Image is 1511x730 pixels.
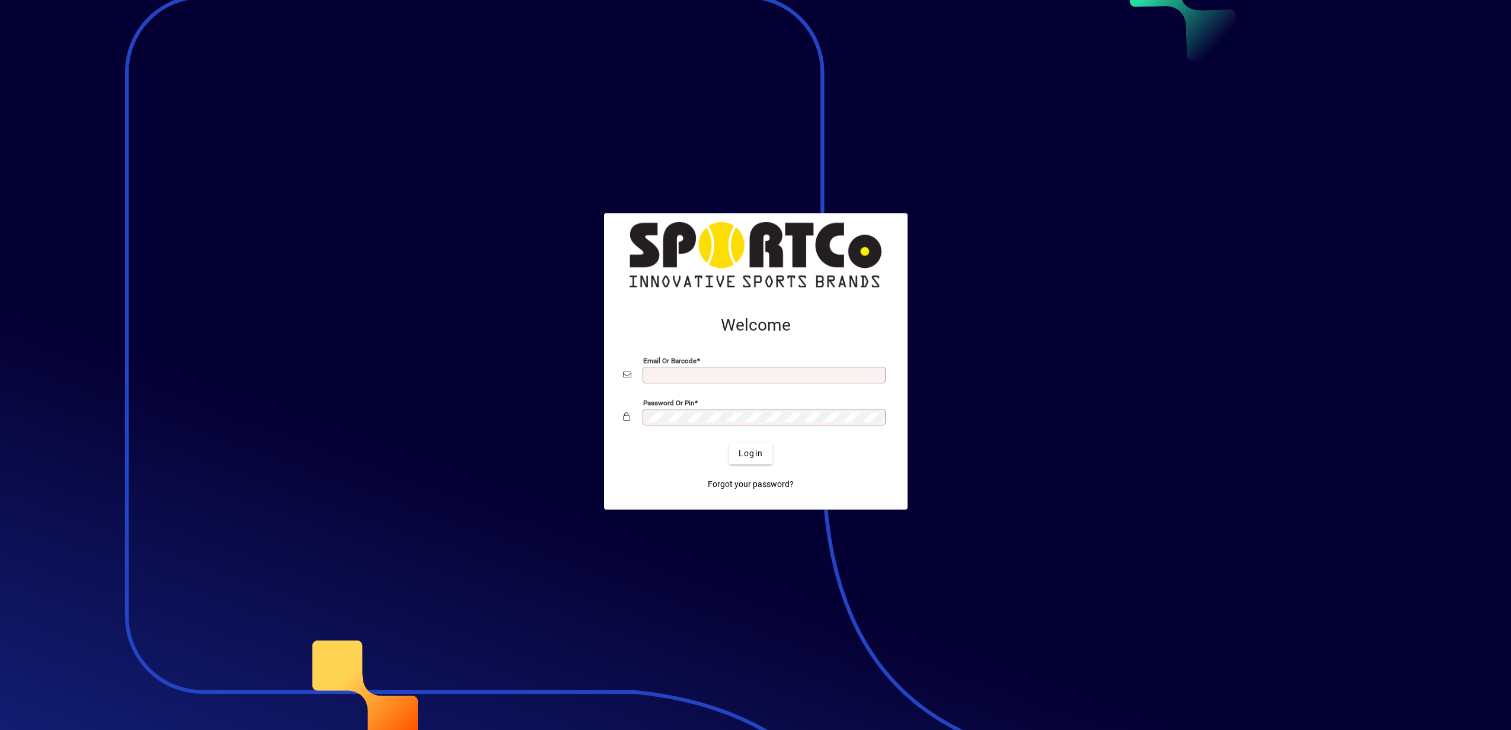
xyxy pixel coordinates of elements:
[643,398,694,406] mat-label: Password or Pin
[708,478,794,491] span: Forgot your password?
[729,443,772,465] button: Login
[739,447,763,460] span: Login
[623,315,889,335] h2: Welcome
[643,356,697,364] mat-label: Email or Barcode
[703,474,798,495] a: Forgot your password?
